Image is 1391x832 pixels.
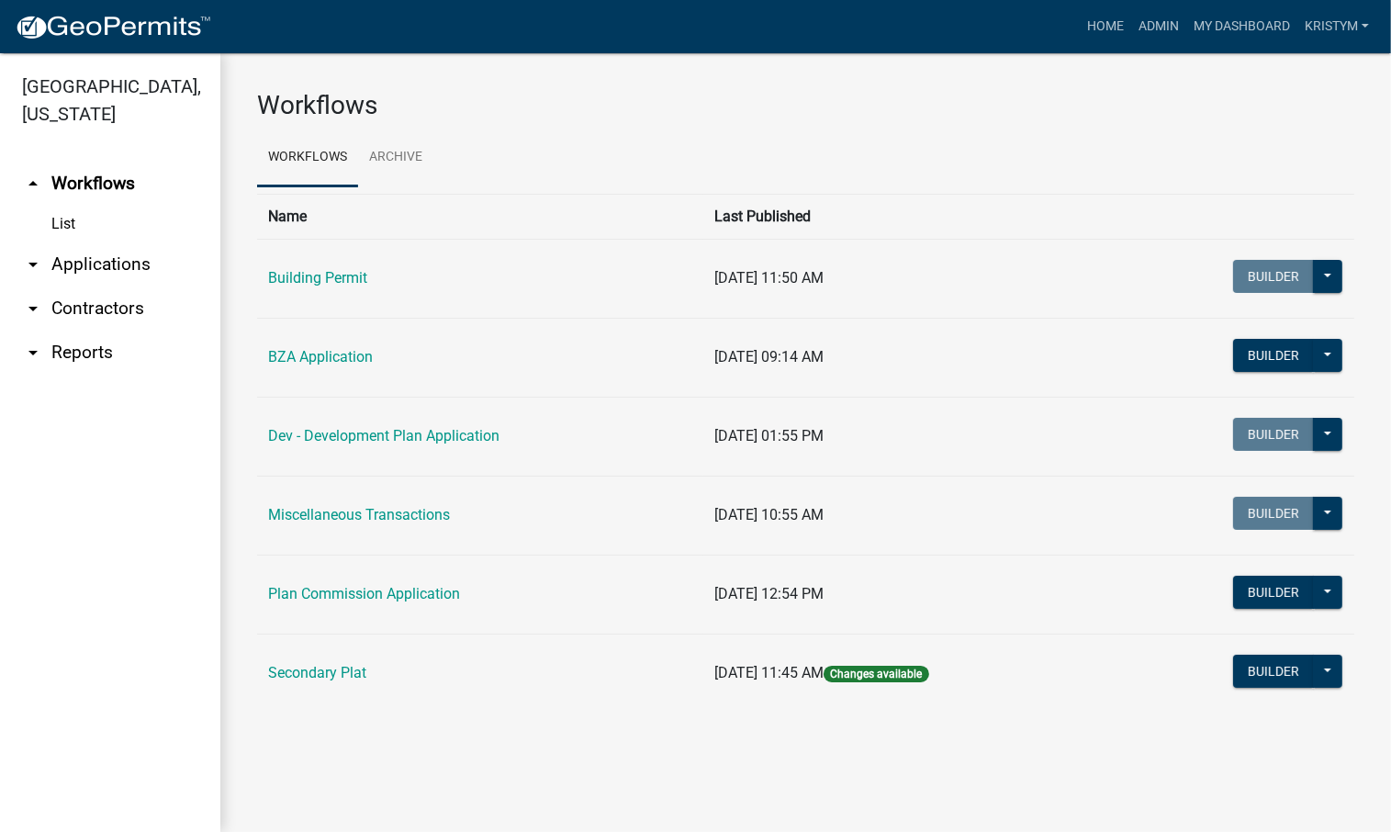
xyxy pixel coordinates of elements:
[358,129,433,187] a: Archive
[268,664,366,681] a: Secondary Plat
[22,342,44,364] i: arrow_drop_down
[714,427,824,444] span: [DATE] 01:55 PM
[1186,9,1297,44] a: My Dashboard
[257,129,358,187] a: Workflows
[714,269,824,287] span: [DATE] 11:50 AM
[714,664,824,681] span: [DATE] 11:45 AM
[268,506,450,523] a: Miscellaneous Transactions
[22,253,44,275] i: arrow_drop_down
[714,506,824,523] span: [DATE] 10:55 AM
[824,666,928,682] span: Changes available
[1131,9,1186,44] a: Admin
[268,427,499,444] a: Dev - Development Plan Application
[1080,9,1131,44] a: Home
[703,194,1119,239] th: Last Published
[1233,260,1314,293] button: Builder
[257,90,1354,121] h3: Workflows
[1233,655,1314,688] button: Builder
[1233,497,1314,530] button: Builder
[1233,576,1314,609] button: Builder
[714,585,824,602] span: [DATE] 12:54 PM
[22,173,44,195] i: arrow_drop_up
[22,298,44,320] i: arrow_drop_down
[268,269,367,287] a: Building Permit
[268,585,460,602] a: Plan Commission Application
[1297,9,1376,44] a: KristyM
[268,348,373,365] a: BZA Application
[257,194,703,239] th: Name
[1233,339,1314,372] button: Builder
[714,348,824,365] span: [DATE] 09:14 AM
[1233,418,1314,451] button: Builder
